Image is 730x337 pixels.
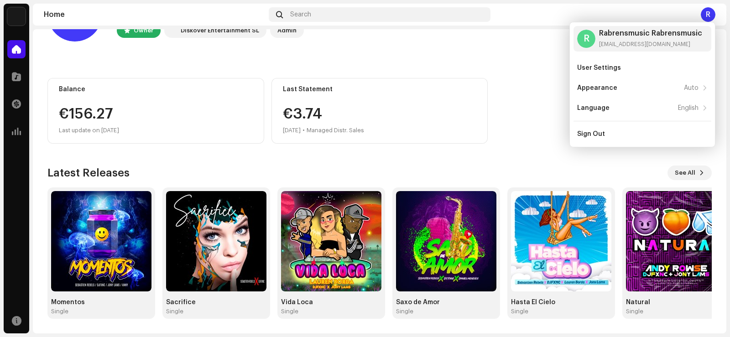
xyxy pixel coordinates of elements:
[277,25,297,36] div: Admin
[181,25,259,36] div: Diskover Entertainment SL
[678,104,699,112] div: English
[283,125,301,136] div: [DATE]
[626,308,643,315] div: Single
[166,25,177,36] img: 297a105e-aa6c-4183-9ff4-27133c00f2e2
[574,79,711,97] re-m-nav-item: Appearance
[166,191,266,291] img: 2a6147f7-4db2-4253-b8bf-f08a0189acd9
[511,308,528,315] div: Single
[599,30,702,37] div: Rabrensmusic Rabrensmusic
[574,59,711,77] re-m-nav-item: User Settings
[281,308,298,315] div: Single
[574,125,711,143] re-m-nav-item: Sign Out
[51,299,151,306] div: Momentos
[7,7,26,26] img: 297a105e-aa6c-4183-9ff4-27133c00f2e2
[701,7,715,22] div: R
[577,30,595,48] div: R
[684,84,699,92] div: Auto
[396,299,496,306] div: Saxo de Amor
[51,308,68,315] div: Single
[47,78,264,144] re-o-card-value: Balance
[271,78,488,144] re-o-card-value: Last Statement
[577,130,605,138] div: Sign Out
[302,125,305,136] div: •
[396,191,496,291] img: f40091e6-e1ee-4657-94fb-64419b1632c9
[511,191,611,291] img: 252c7be0-0ebc-4357-9d85-eb1a0008ed25
[51,191,151,291] img: ccabea35-18eb-4ae1-a32a-4bff803cc1b1
[307,125,364,136] div: Managed Distr. Sales
[626,299,726,306] div: Natural
[599,41,702,48] div: [EMAIL_ADDRESS][DOMAIN_NAME]
[626,191,726,291] img: 9dbb9894-e645-4249-a820-18b1de2ce86d
[511,299,611,306] div: Hasta El Cielo
[667,166,712,180] button: See All
[281,299,381,306] div: Vida Loca
[59,125,253,136] div: Last update on [DATE]
[47,166,130,180] h3: Latest Releases
[290,11,311,18] span: Search
[577,104,610,112] div: Language
[283,86,477,93] div: Last Statement
[59,86,253,93] div: Balance
[166,308,183,315] div: Single
[577,84,617,92] div: Appearance
[675,164,695,182] span: See All
[166,299,266,306] div: Sacrifice
[134,25,153,36] div: Owner
[281,191,381,291] img: 972fa13a-b1ee-4432-a759-5a4719d7d5a4
[44,11,265,18] div: Home
[577,64,621,72] div: User Settings
[396,308,413,315] div: Single
[574,99,711,117] re-m-nav-item: Language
